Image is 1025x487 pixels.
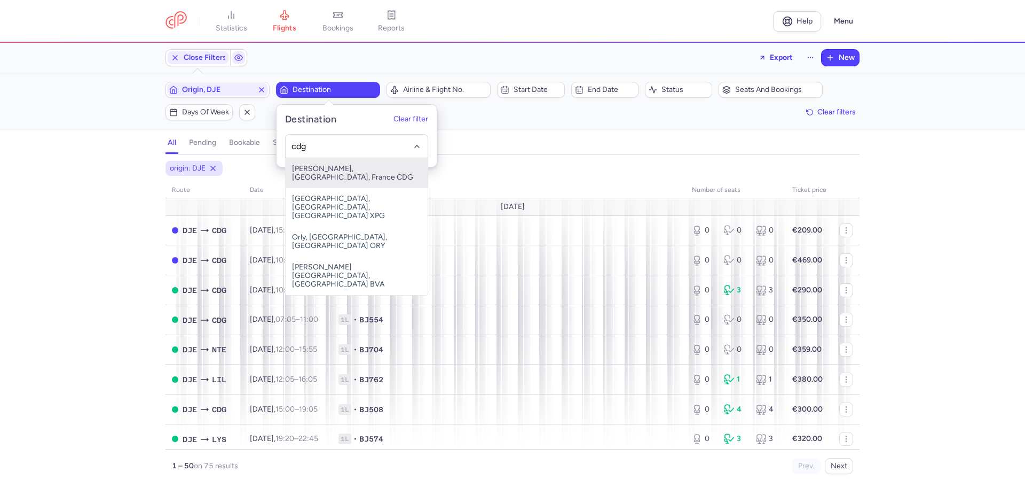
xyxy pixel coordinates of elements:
[212,434,226,445] span: St-Exupéry, Lyon, France
[165,82,270,98] button: Origin, DJE
[166,50,230,66] button: Close Filters
[165,182,243,198] th: route
[756,225,779,236] div: 0
[359,314,383,325] span: BJ554
[322,24,353,33] span: bookings
[165,11,187,31] a: CitizenPlane red outlined logo
[275,375,317,384] span: –
[797,17,813,25] span: Help
[692,225,715,236] div: 0
[212,314,226,326] span: CDG
[724,374,747,385] div: 1
[661,86,708,94] span: Status
[786,182,833,198] th: Ticket price
[724,255,747,266] div: 0
[212,284,226,296] span: CDG
[802,104,860,120] button: Clear filters
[792,256,822,265] strong: €469.00
[275,434,294,443] time: 19:20
[378,24,405,33] span: reports
[275,256,318,265] span: –
[299,405,318,414] time: 19:05
[183,434,197,445] span: Djerba-Zarzis, Djerba, Tunisia
[353,434,357,444] span: •
[387,82,491,98] button: Airline & Flight No.
[293,86,376,94] span: Destination
[338,404,351,415] span: 1L
[724,434,747,444] div: 3
[724,404,747,415] div: 4
[275,345,317,354] span: –
[183,314,197,326] span: Djerba-Zarzis, Djerba, Tunisia
[183,225,197,236] span: DJE
[359,404,383,415] span: BJ508
[692,255,715,266] div: 0
[212,374,226,385] span: Lesquin, Lille, France
[792,345,822,354] strong: €359.00
[365,10,418,33] a: reports
[275,226,295,235] time: 15:00
[724,314,747,325] div: 0
[359,434,383,444] span: BJ574
[286,257,428,295] span: [PERSON_NAME][GEOGRAPHIC_DATA], [GEOGRAPHIC_DATA] BVA
[752,49,800,66] button: Export
[817,108,856,116] span: Clear filters
[229,138,260,148] h4: bookable
[275,345,295,354] time: 12:00
[393,115,428,124] button: Clear filter
[258,10,311,33] a: flights
[212,344,226,355] span: Nantes Atlantique, Nantes, France
[250,345,317,354] span: [DATE],
[250,434,318,443] span: [DATE],
[170,163,206,174] span: origin: DJE
[275,375,294,384] time: 12:05
[194,461,238,470] span: on 75 results
[250,315,318,324] span: [DATE],
[588,86,635,94] span: End date
[250,405,318,414] span: [DATE],
[275,256,295,265] time: 10:45
[792,405,823,414] strong: €300.00
[182,86,253,94] span: Origin, DJE
[685,182,786,198] th: number of seats
[756,344,779,355] div: 0
[692,374,715,385] div: 0
[298,434,318,443] time: 22:45
[514,86,561,94] span: Start date
[792,434,822,443] strong: €320.00
[250,375,317,384] span: [DATE],
[250,256,318,265] span: [DATE],
[172,287,178,293] span: OPEN
[692,285,715,296] div: 0
[172,461,194,470] strong: 1 – 50
[724,225,747,236] div: 0
[250,226,318,235] span: [DATE],
[827,11,860,32] button: Menu
[286,227,428,257] span: Orly, [GEOGRAPHIC_DATA], [GEOGRAPHIC_DATA] ORY
[735,86,819,94] span: Seats and bookings
[275,405,295,414] time: 15:00
[501,203,525,211] span: [DATE]
[756,255,779,266] div: 0
[168,138,176,148] h4: all
[189,138,216,148] h4: pending
[792,315,822,324] strong: €350.00
[332,182,685,198] th: Flight number
[182,108,229,117] span: Days of week
[692,434,715,444] div: 0
[311,10,365,33] a: bookings
[212,404,226,415] span: Charles De Gaulle, Paris, France
[353,374,357,385] span: •
[299,345,317,354] time: 15:55
[276,82,380,98] button: Destination
[756,374,779,385] div: 1
[273,138,301,148] h4: sold out
[183,374,197,385] span: Djerba-Zarzis, Djerba, Tunisia
[275,434,318,443] span: –
[183,284,197,296] span: DJE
[692,344,715,355] div: 0
[792,375,823,384] strong: €380.00
[243,182,332,198] th: date
[204,10,258,33] a: statistics
[353,344,357,355] span: •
